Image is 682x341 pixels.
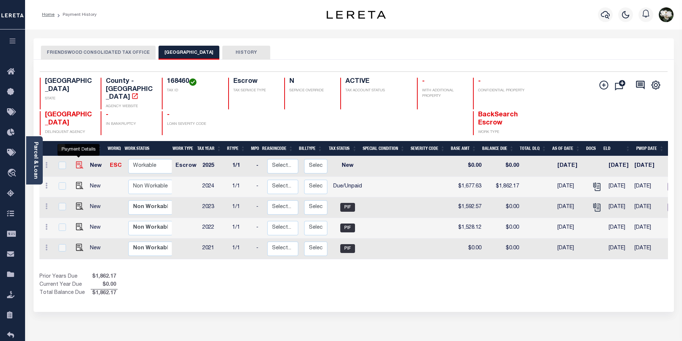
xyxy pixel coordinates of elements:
th: Balance Due: activate to sort column ascending [479,141,517,156]
th: Tax Year: activate to sort column ascending [194,141,224,156]
p: CONFIDENTIAL PROPERTY [478,88,525,94]
h4: County - [GEOGRAPHIC_DATA] [106,78,153,102]
td: [DATE] [606,218,631,239]
span: [GEOGRAPHIC_DATA] [45,112,92,126]
td: $0.00 [453,156,484,177]
td: Escrow [173,156,199,177]
td: [DATE] [606,156,631,177]
span: $0.00 [91,281,118,289]
td: [DATE] [631,156,665,177]
td: [DATE] [606,239,631,259]
th: RType: activate to sort column ascending [224,141,248,156]
td: $1,592.57 [453,197,484,218]
th: Special Condition: activate to sort column ascending [360,141,408,156]
td: Due/Unpaid [330,177,365,197]
td: 2021 [199,239,229,259]
td: - [253,156,264,177]
td: [DATE] [631,177,665,197]
p: WITH ADDITIONAL PROPERTY [422,88,464,99]
th: Work Type [170,141,195,156]
td: New [87,218,107,239]
td: 1/1 [229,239,253,259]
button: [GEOGRAPHIC_DATA] [159,46,219,60]
td: - [253,197,264,218]
td: - [253,177,264,197]
th: Total DLQ: activate to sort column ascending [517,141,549,156]
h4: N [289,78,331,86]
td: $0.00 [484,197,522,218]
p: TAX SERVICE TYPE [233,88,275,94]
li: Payment History [55,11,97,18]
td: Prior Years Due [39,273,91,281]
th: &nbsp;&nbsp;&nbsp;&nbsp;&nbsp;&nbsp;&nbsp;&nbsp;&nbsp;&nbsp; [39,141,53,156]
td: $1,862.17 [484,177,522,197]
th: As of Date: activate to sort column ascending [549,141,583,156]
span: PIF [340,244,355,253]
td: [DATE] [606,177,631,197]
button: HISTORY [222,46,270,60]
span: - [106,112,108,118]
a: ESC [110,163,122,168]
div: Payment Details [58,144,100,156]
td: 2025 [199,156,229,177]
th: CAL: activate to sort column ascending [85,141,105,156]
p: WORK TYPE [478,130,525,135]
p: DELINQUENT AGENCY [45,130,92,135]
td: 1/1 [229,177,253,197]
p: STATE [45,96,92,102]
td: - [253,239,264,259]
th: BillType: activate to sort column ascending [296,141,325,156]
span: $1,862.17 [91,273,118,281]
td: [DATE] [554,239,588,259]
span: $1,862.17 [91,289,118,298]
th: PWOP Date: activate to sort column ascending [633,141,667,156]
td: [DATE] [606,197,631,218]
th: WorkQ [105,141,122,156]
th: Work Status [122,141,172,156]
td: New [87,239,107,259]
td: 2024 [199,177,229,197]
p: AGENCY WEBSITE [106,104,153,109]
td: [DATE] [554,218,588,239]
h4: 168460 [167,78,219,86]
th: Severity Code: activate to sort column ascending [408,141,448,156]
span: - [167,112,170,118]
td: 2023 [199,197,229,218]
td: $0.00 [453,239,484,259]
td: [DATE] [554,177,588,197]
td: New [330,156,365,177]
p: LOAN SEVERITY CODE [167,122,219,127]
td: 2022 [199,218,229,239]
td: 1/1 [229,218,253,239]
th: &nbsp; [53,141,69,156]
th: Base Amt: activate to sort column ascending [448,141,479,156]
img: logo-dark.svg [327,11,386,19]
p: IN BANKRUPTCY [106,122,153,127]
th: MPO [248,141,259,156]
td: New [87,197,107,218]
th: Tax Status: activate to sort column ascending [325,141,360,156]
td: [DATE] [631,239,665,259]
a: Home [42,13,55,17]
td: New [87,156,107,177]
th: Docs [583,141,601,156]
td: New [87,177,107,197]
th: ReasonCode: activate to sort column ascending [259,141,296,156]
td: - [253,218,264,239]
td: Current Year Due [39,281,91,289]
td: $0.00 [484,218,522,239]
td: 1/1 [229,197,253,218]
h4: [GEOGRAPHIC_DATA] [45,78,92,94]
td: 1/1 [229,156,253,177]
th: ELD: activate to sort column ascending [601,141,633,156]
td: $1,528.12 [453,218,484,239]
span: PIF [340,224,355,232]
p: TAX ID [167,88,219,94]
td: [DATE] [554,156,588,177]
h4: Escrow [233,78,275,86]
span: - [478,78,481,85]
td: [DATE] [554,197,588,218]
td: [DATE] [631,218,665,239]
button: FRIENDSWOOD CONSOLIDATED TAX OFFICE [41,46,156,60]
span: BackSearch Escrow [478,112,518,126]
